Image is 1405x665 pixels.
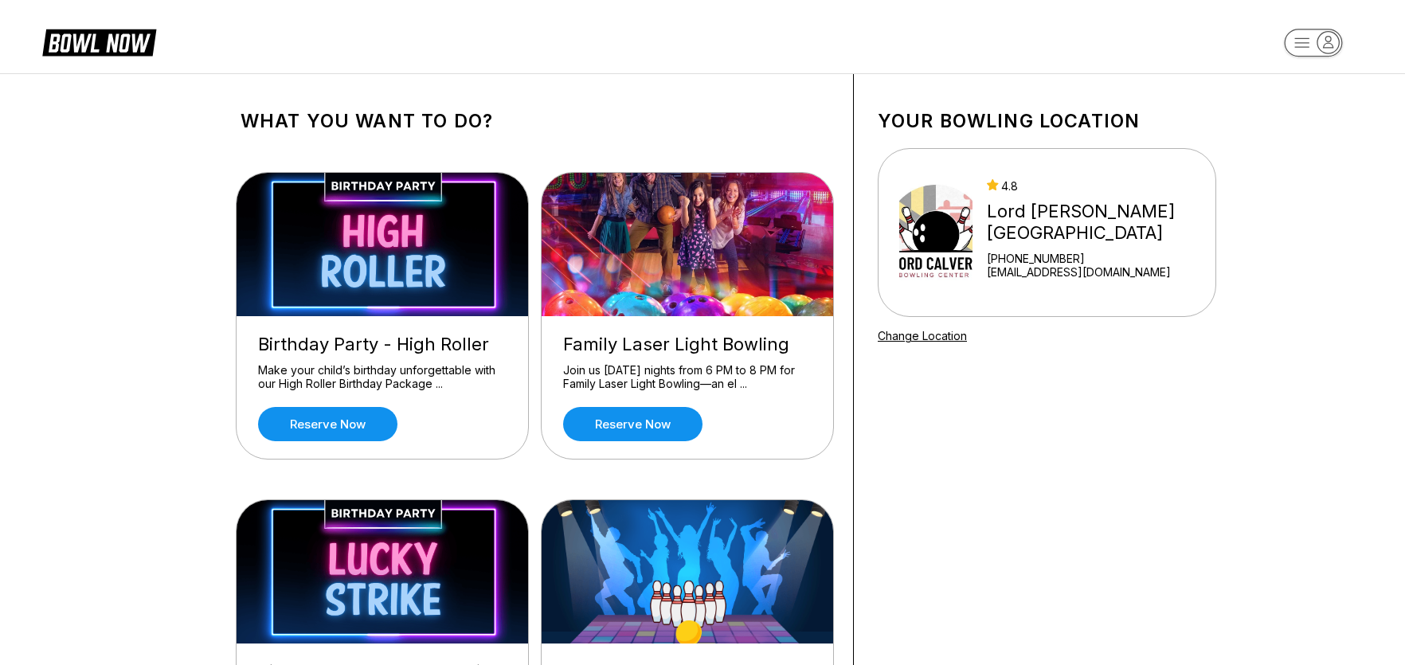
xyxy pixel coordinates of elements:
[878,110,1216,132] h1: Your bowling location
[258,363,507,391] div: Make your child’s birthday unforgettable with our High Roller Birthday Package ...
[237,500,530,643] img: Birthday Party - Lucky Strike
[542,500,835,643] img: League Pre-Bowls
[563,363,812,391] div: Join us [DATE] nights from 6 PM to 8 PM for Family Laser Light Bowling—an el ...
[542,173,835,316] img: Family Laser Light Bowling
[241,110,829,132] h1: What you want to do?
[878,329,967,342] a: Change Location
[987,179,1209,193] div: 4.8
[563,407,702,441] a: Reserve now
[237,173,530,316] img: Birthday Party - High Roller
[987,201,1209,244] div: Lord [PERSON_NAME][GEOGRAPHIC_DATA]
[987,265,1209,279] a: [EMAIL_ADDRESS][DOMAIN_NAME]
[258,407,397,441] a: Reserve now
[563,334,812,355] div: Family Laser Light Bowling
[987,252,1209,265] div: [PHONE_NUMBER]
[899,173,973,292] img: Lord Calvert Bowling Center
[258,334,507,355] div: Birthday Party - High Roller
